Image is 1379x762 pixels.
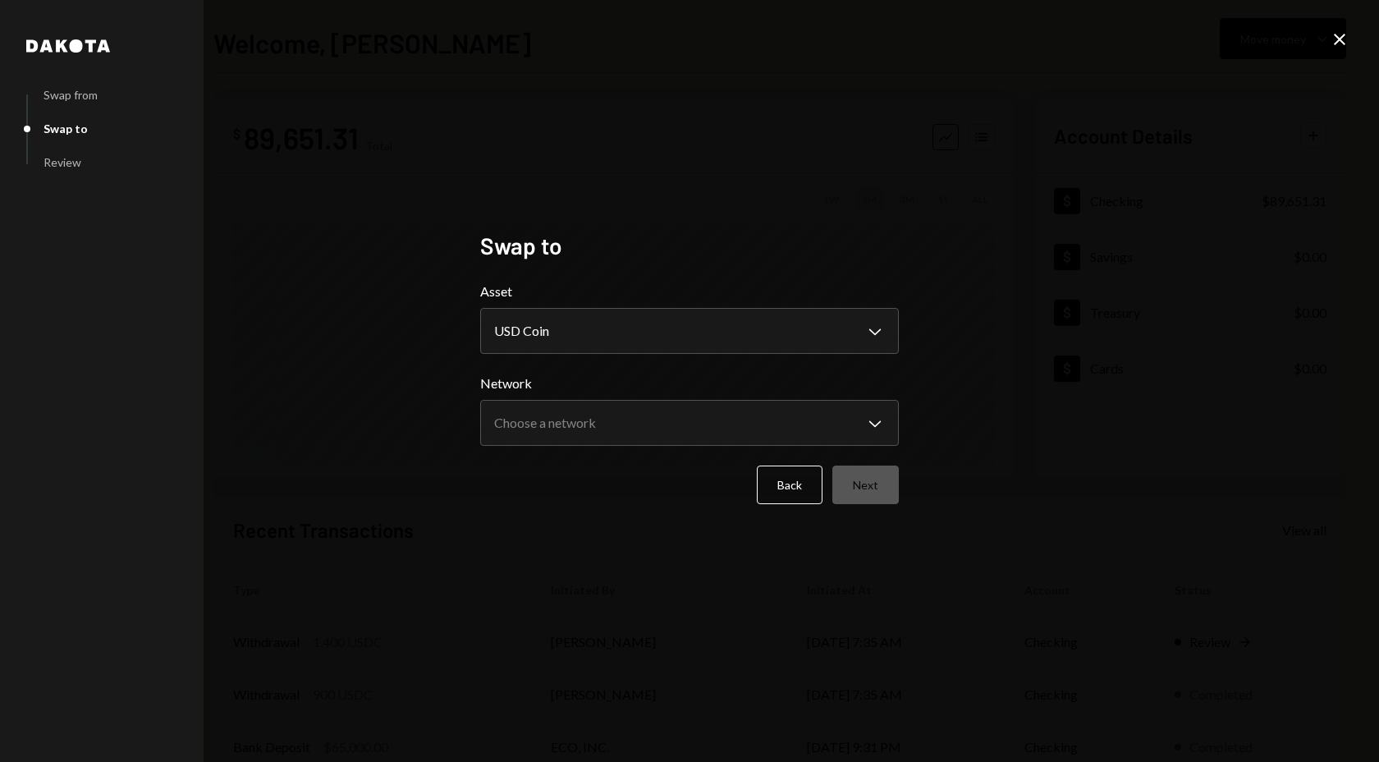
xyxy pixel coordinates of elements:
button: Asset [480,308,899,354]
div: Swap from [44,88,98,102]
div: Review [44,155,81,169]
label: Asset [480,282,899,301]
h2: Swap to [480,230,899,262]
button: Network [480,400,899,446]
button: Back [757,466,822,504]
div: Swap to [44,122,88,135]
label: Network [480,374,899,393]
